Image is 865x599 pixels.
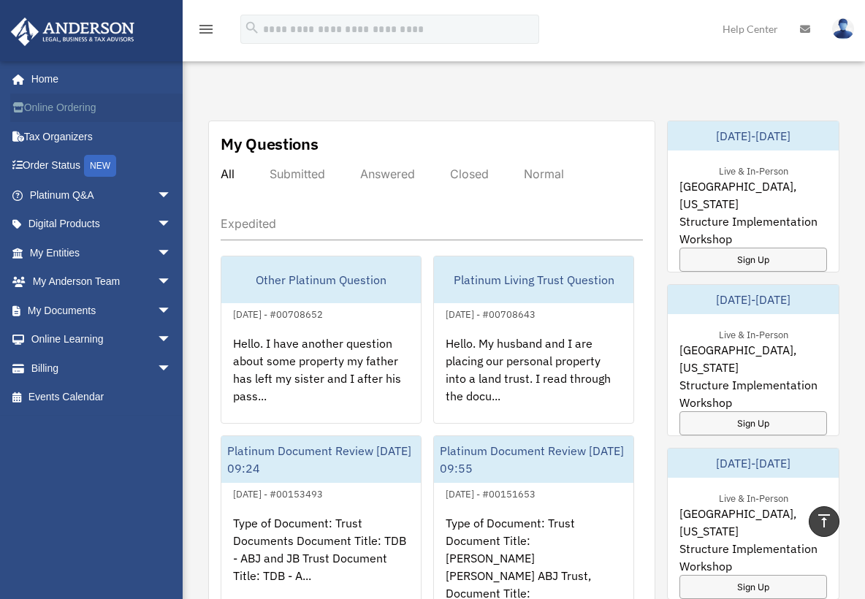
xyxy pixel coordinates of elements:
span: arrow_drop_down [157,210,186,240]
span: [GEOGRAPHIC_DATA], [US_STATE] [679,505,827,540]
div: Closed [450,167,489,181]
div: Answered [360,167,415,181]
a: Digital Productsarrow_drop_down [10,210,194,239]
div: [DATE]-[DATE] [668,121,839,150]
div: Platinum Living Trust Question [434,256,633,303]
div: My Questions [221,133,319,155]
div: All [221,167,235,181]
a: vertical_align_top [809,506,839,537]
a: Platinum Q&Aarrow_drop_down [10,180,194,210]
a: Sign Up [679,575,827,599]
div: Expedited [221,216,276,231]
a: Sign Up [679,248,827,272]
a: Order StatusNEW [10,151,194,181]
a: Online Ordering [10,94,194,123]
div: Live & In-Person [707,489,800,505]
div: [DATE]-[DATE] [668,449,839,478]
a: Home [10,64,186,94]
a: menu [197,26,215,38]
i: search [244,20,260,36]
div: Live & In-Person [707,162,800,178]
div: Hello. My husband and I are placing our personal property into a land trust. I read through the d... [434,323,633,437]
div: [DATE]-[DATE] [668,285,839,314]
div: [DATE] - #00151653 [434,485,547,500]
div: Hello. I have another question about some property my father has left my sister and I after his p... [221,323,421,437]
div: [DATE] - #00708652 [221,305,335,321]
div: Normal [524,167,564,181]
div: Platinum Document Review [DATE] 09:24 [221,436,421,483]
span: arrow_drop_down [157,180,186,210]
img: User Pic [832,18,854,39]
span: arrow_drop_down [157,325,186,355]
a: Sign Up [679,411,827,435]
a: My Entitiesarrow_drop_down [10,238,194,267]
a: My Documentsarrow_drop_down [10,296,194,325]
div: Submitted [270,167,325,181]
div: Platinum Document Review [DATE] 09:55 [434,436,633,483]
div: Other Platinum Question [221,256,421,303]
span: [GEOGRAPHIC_DATA], [US_STATE] [679,178,827,213]
div: [DATE] - #00708643 [434,305,547,321]
span: Structure Implementation Workshop [679,540,827,575]
span: arrow_drop_down [157,296,186,326]
img: Anderson Advisors Platinum Portal [7,18,139,46]
span: Structure Implementation Workshop [679,213,827,248]
span: arrow_drop_down [157,238,186,268]
span: arrow_drop_down [157,354,186,384]
span: [GEOGRAPHIC_DATA], [US_STATE] [679,341,827,376]
a: My Anderson Teamarrow_drop_down [10,267,194,297]
div: Live & In-Person [707,326,800,341]
a: Billingarrow_drop_down [10,354,194,383]
a: Platinum Living Trust Question[DATE] - #00708643Hello. My husband and I are placing our personal ... [433,256,634,424]
i: menu [197,20,215,38]
div: NEW [84,155,116,177]
a: Online Learningarrow_drop_down [10,325,194,354]
i: vertical_align_top [815,512,833,530]
a: Other Platinum Question[DATE] - #00708652Hello. I have another question about some property my fa... [221,256,422,424]
span: arrow_drop_down [157,267,186,297]
span: Structure Implementation Workshop [679,376,827,411]
div: [DATE] - #00153493 [221,485,335,500]
a: Tax Organizers [10,122,194,151]
a: Events Calendar [10,383,194,412]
